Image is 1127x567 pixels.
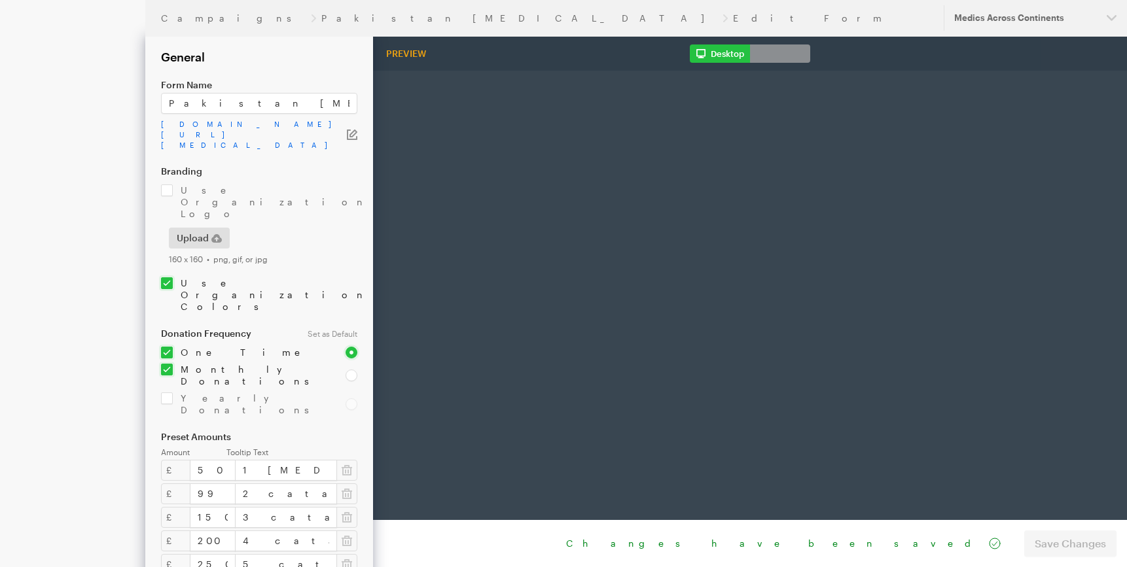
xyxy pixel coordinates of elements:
[169,228,230,249] button: Upload
[161,80,357,90] label: Form Name
[321,13,717,24] a: Pakistan [MEDICAL_DATA]
[161,328,292,339] label: Donation Frequency
[161,13,306,24] a: Campaigns
[161,483,190,504] div: £
[177,230,209,246] span: Upload
[161,460,190,481] div: £
[169,254,357,264] div: 160 x 160 • png, gif, or jpg
[954,12,1096,24] div: Medics Across Continents
[173,277,357,313] label: Use Organization Colors
[566,538,1001,549] div: Changes have been saved
[381,48,431,60] div: Preview
[226,447,357,457] label: Tooltip Text
[161,432,357,442] label: Preset Amounts
[161,507,190,528] div: £
[161,447,226,457] label: Amount
[161,530,190,551] div: £
[300,328,365,339] div: Set as Default
[161,166,357,177] label: Branding
[161,50,357,64] h2: General
[161,119,347,150] a: [DOMAIN_NAME][URL][MEDICAL_DATA]
[173,184,357,220] label: Use Organization Logo
[944,5,1127,31] button: Medics Across Continents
